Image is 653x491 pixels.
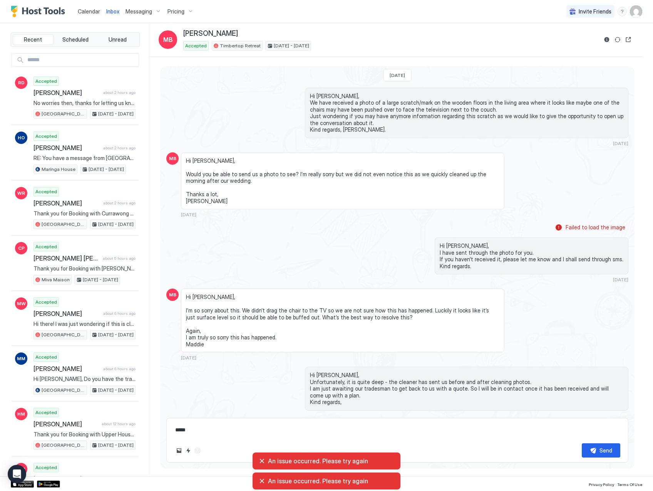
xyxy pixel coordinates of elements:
[103,366,136,371] span: about 6 hours ago
[33,321,136,327] span: Hi there! I was just wondering if this is close to [PERSON_NAME]’s? X
[220,42,261,49] span: Timbertop Retreat
[18,134,25,141] span: HO
[98,110,134,117] span: [DATE] - [DATE]
[42,110,85,117] span: [GEOGRAPHIC_DATA]
[33,376,136,382] span: Hi [PERSON_NAME], Do you have the tracking number by any chance? Kind regards, [PERSON_NAME].
[618,7,627,16] div: menu
[11,32,140,47] div: tab-group
[33,199,100,207] span: [PERSON_NAME]
[181,212,196,217] span: [DATE]
[181,355,196,361] span: [DATE]
[17,300,26,307] span: MW
[390,72,405,78] span: [DATE]
[89,166,124,173] span: [DATE] - [DATE]
[102,421,136,426] span: about 12 hours ago
[613,35,622,44] button: Sync reservation
[17,355,25,362] span: MM
[33,155,136,162] span: RE: You have a message from [GEOGRAPHIC_DATA] No problem [PERSON_NAME] Thank you for getting back...
[35,354,57,361] span: Accepted
[42,331,85,338] span: [GEOGRAPHIC_DATA]
[33,365,100,372] span: [PERSON_NAME]
[186,157,499,205] span: Hi [PERSON_NAME], Would you be able to send us a photo to see? I’m really sorry but we did not ev...
[613,140,628,146] span: [DATE]
[440,242,623,269] span: Hi [PERSON_NAME], I have sent through the photo for you. If you haven't received it, please let m...
[33,89,100,97] span: [PERSON_NAME]
[17,190,25,197] span: WR
[24,36,42,43] span: Recent
[18,79,25,86] span: RD
[109,36,127,43] span: Unread
[55,34,96,45] button: Scheduled
[42,276,70,283] span: Miva Maison
[35,133,57,140] span: Accepted
[566,224,625,231] span: Failed to load the image
[174,446,184,455] button: Upload image
[183,29,238,38] span: [PERSON_NAME]
[17,411,25,418] span: HM
[78,7,100,15] a: Calendar
[33,310,100,317] span: [PERSON_NAME]
[98,442,134,449] span: [DATE] - [DATE]
[103,145,136,150] span: about 2 hours ago
[8,465,26,483] div: Open Intercom Messenger
[274,42,309,49] span: [DATE] - [DATE]
[35,243,57,250] span: Accepted
[62,36,89,43] span: Scheduled
[18,245,25,252] span: CP
[42,166,75,173] span: Maringa House
[268,477,394,485] span: An issue occurred. Please try again
[184,446,193,455] button: Quick reply
[98,221,134,228] span: [DATE] - [DATE]
[13,34,54,45] button: Recent
[163,35,173,44] span: MB
[42,442,85,449] span: [GEOGRAPHIC_DATA]
[33,265,136,272] span: Thank you for Booking with [PERSON_NAME]! We hope you are looking forward to your stay. Please ta...
[35,299,57,306] span: Accepted
[103,256,136,261] span: about 5 hours ago
[630,5,642,18] div: User profile
[103,90,136,95] span: about 2 hours ago
[613,277,628,282] span: [DATE]
[97,34,138,45] button: Unread
[602,35,611,44] button: Reservation information
[310,372,623,406] span: Hi [PERSON_NAME], Unfortunately, it is quite deep - the cleaner has sent us before and after clea...
[106,8,119,15] span: Inbox
[33,210,136,217] span: Thank you for Booking with Currawong House! Please take a look at the bedroom/bed step up options...
[98,331,134,338] span: [DATE] - [DATE]
[83,276,118,283] span: [DATE] - [DATE]
[98,387,134,394] span: [DATE] - [DATE]
[78,8,100,15] span: Calendar
[126,8,152,15] span: Messaging
[169,291,176,298] span: MB
[35,188,57,195] span: Accepted
[310,93,623,133] span: Hi [PERSON_NAME], We have received a photo of a large scratch/mark on the wooden floors in the li...
[24,53,139,67] input: Input Field
[42,387,85,394] span: [GEOGRAPHIC_DATA]
[35,78,57,85] span: Accepted
[624,35,633,44] button: Open reservation
[11,6,69,17] a: Host Tools Logo
[33,100,136,107] span: No worries then, thanks for letting us know :)
[167,8,184,15] span: Pricing
[268,457,394,465] span: An issue occurred. Please try again
[33,144,100,152] span: [PERSON_NAME]
[42,221,85,228] span: [GEOGRAPHIC_DATA]
[186,294,499,347] span: Hi [PERSON_NAME], I’m so sorry about this. We didn’t drag the chair to the TV so we are not sure ...
[579,8,611,15] span: Invite Friends
[35,409,57,416] span: Accepted
[103,200,136,205] span: about 2 hours ago
[103,311,136,316] span: about 6 hours ago
[169,155,176,162] span: MB
[33,254,100,262] span: [PERSON_NAME] [PERSON_NAME]
[185,42,207,49] span: Accepted
[33,431,136,438] span: Thank you for Booking with Upper House! We hope you are looking forward to your stay. Check in an...
[599,446,612,454] div: Send
[33,420,99,428] span: [PERSON_NAME]
[106,7,119,15] a: Inbox
[582,443,620,458] button: Send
